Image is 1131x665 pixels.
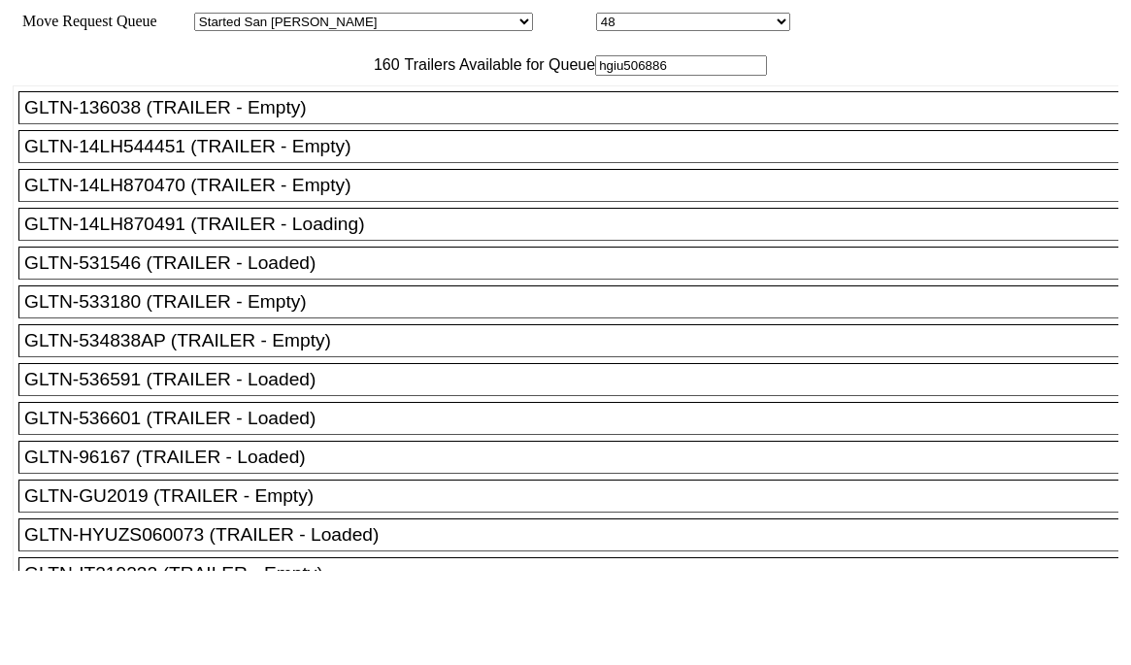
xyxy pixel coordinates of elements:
span: Trailers Available for Queue [400,56,596,73]
div: GLTN-534838AP (TRAILER - Empty) [24,330,1130,351]
div: GLTN-96167 (TRAILER - Loaded) [24,447,1130,468]
span: 160 [364,56,400,73]
div: GLTN-IT219232 (TRAILER - Empty) [24,563,1130,584]
div: GLTN-533180 (TRAILER - Empty) [24,291,1130,313]
div: GLTN-14LH870470 (TRAILER - Empty) [24,175,1130,196]
div: GLTN-136038 (TRAILER - Empty) [24,97,1130,118]
input: Filter Available Trailers [595,55,767,76]
div: GLTN-GU2019 (TRAILER - Empty) [24,485,1130,507]
div: GLTN-536601 (TRAILER - Loaded) [24,408,1130,429]
span: Area [160,13,190,29]
div: GLTN-14LH544451 (TRAILER - Empty) [24,136,1130,157]
span: Location [537,13,592,29]
div: GLTN-14LH870491 (TRAILER - Loading) [24,214,1130,235]
span: Move Request Queue [13,13,157,29]
div: GLTN-536591 (TRAILER - Loaded) [24,369,1130,390]
div: GLTN-HYUZS060073 (TRAILER - Loaded) [24,524,1130,546]
div: GLTN-531546 (TRAILER - Loaded) [24,252,1130,274]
